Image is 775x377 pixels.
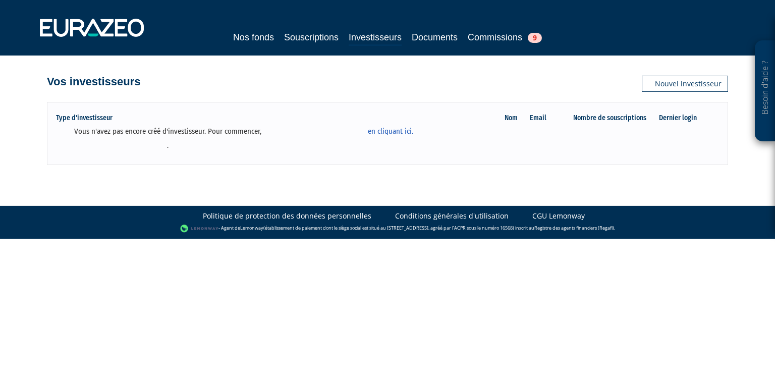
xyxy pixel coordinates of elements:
h4: Vos investisseurs [47,76,140,88]
th: Nombre de souscriptions [559,113,654,123]
a: Commissions9 [468,30,542,44]
a: Politique de protection des données personnelles [203,211,371,221]
a: Investisseurs [349,30,402,46]
a: CGU Lemonway [532,211,585,221]
th: Email [529,113,558,123]
a: Nouvel investisseur [642,76,728,92]
p: Besoin d'aide ? [759,46,771,137]
img: logo-lemonway.png [180,224,219,234]
a: Souscriptions [284,30,339,44]
th: Dernier login [654,113,708,123]
a: Lemonway [240,225,263,231]
a: Documents [412,30,458,44]
div: - Agent de (établissement de paiement dont le siège social est situé au [STREET_ADDRESS], agréé p... [10,224,765,234]
span: 9 [528,33,542,43]
th: Nom [504,113,529,123]
th: Type d'investisseur [55,113,504,123]
a: Conditions générales d'utilisation [395,211,509,221]
a: en cliquant ici. [281,126,500,137]
img: 1732889491-logotype_eurazeo_blanc_rvb.png [40,19,144,37]
a: Nos fonds [233,30,274,44]
a: Registre des agents financiers (Regafi) [534,225,614,231]
td: Vous n'avez pas encore créé d'investisseur. Pour commencer, . [55,123,504,154]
